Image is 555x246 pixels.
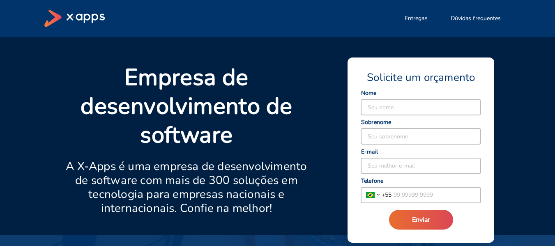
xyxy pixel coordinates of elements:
[389,210,453,230] button: Enviar
[64,159,309,215] p: A X-Apps é uma empresa de desenvolvimento de software com mais de 300 soluções em tecnologia para...
[361,99,481,115] input: Seu nome
[395,10,438,27] button: Entregas
[361,129,481,144] input: Seu sobrenome
[367,71,475,85] span: Solicite um orçamento
[451,14,501,23] span: Dúvidas frequentes
[382,191,391,199] span: + 55
[405,14,428,23] span: Entregas
[391,187,481,203] input: 99 99999 9999
[64,63,309,149] p: Empresa de desenvolvimento de software
[412,215,430,224] span: Enviar
[361,158,481,174] input: Seu melhor e-mail
[441,10,511,27] button: Dúvidas frequentes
